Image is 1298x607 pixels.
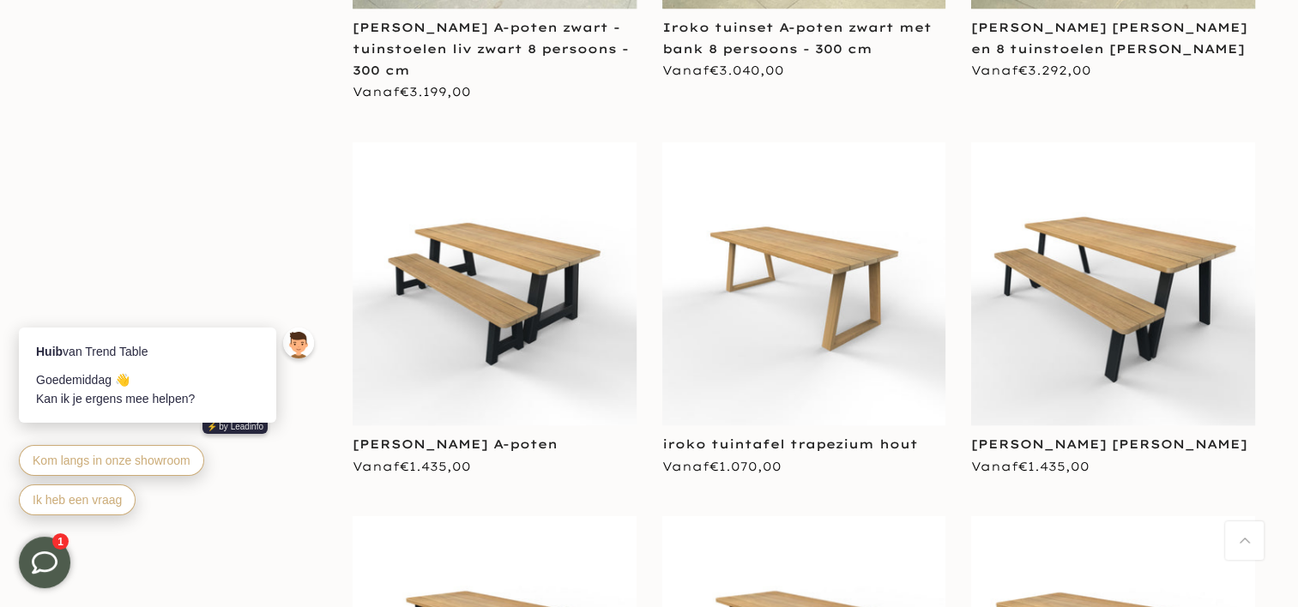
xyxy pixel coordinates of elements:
span: €1.435,00 [1018,459,1090,474]
span: €3.292,00 [1018,63,1091,78]
span: Vanaf [662,63,784,78]
span: €1.435,00 [400,459,471,474]
span: Vanaf [353,84,471,99]
a: [PERSON_NAME] A-poten [353,436,558,452]
a: [PERSON_NAME] A-poten zwart - tuinstoelen liv zwart 8 persoons - 300 cm [353,20,629,78]
iframe: toggle-frame [2,520,88,605]
span: Vanaf [662,459,782,474]
span: €1.070,00 [709,459,782,474]
span: Vanaf [971,459,1090,474]
a: Terug naar boven [1225,521,1264,560]
span: €3.199,00 [400,84,471,99]
span: Vanaf [353,459,471,474]
span: Ik heb een vraag [31,248,120,261]
iframe: bot-iframe [2,245,336,537]
a: Iroko tuinset A-poten zwart met bank 8 persoons - 300 cm [662,20,932,57]
span: €3.040,00 [709,63,784,78]
a: iroko tuintafel trapezium hout [662,436,918,452]
a: [PERSON_NAME] [PERSON_NAME] [971,436,1247,452]
span: Vanaf [971,63,1091,78]
a: [PERSON_NAME] [PERSON_NAME] en 8 tuinstoelen [PERSON_NAME] [971,20,1247,57]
